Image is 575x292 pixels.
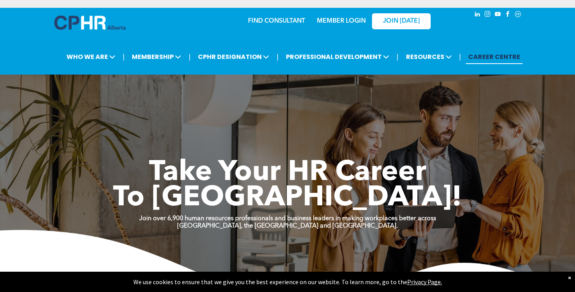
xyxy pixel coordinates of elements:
li: | [397,49,399,65]
a: linkedin [473,10,482,20]
span: Take Your HR Career [149,159,426,187]
a: youtube [493,10,502,20]
li: | [277,49,279,65]
strong: Join over 6,900 human resources professionals and business leaders in making workplaces better ac... [139,215,436,222]
li: | [189,49,190,65]
a: MEMBER LOGIN [317,18,366,24]
span: To [GEOGRAPHIC_DATA]! [113,184,462,212]
li: | [123,49,125,65]
strong: [GEOGRAPHIC_DATA], the [GEOGRAPHIC_DATA] and [GEOGRAPHIC_DATA]. [177,223,398,229]
span: CPHR DESIGNATION [196,50,271,64]
span: WHO WE ARE [64,50,118,64]
div: Dismiss notification [568,274,571,281]
a: JOIN [DATE] [372,13,431,29]
a: Privacy Page. [407,278,442,286]
span: RESOURCES [404,50,454,64]
img: A blue and white logo for cp alberta [54,16,126,30]
span: MEMBERSHIP [129,50,183,64]
a: instagram [483,10,492,20]
li: | [459,49,461,65]
a: Social network [514,10,522,20]
a: CAREER CENTRE [466,50,523,64]
a: facebook [503,10,512,20]
span: PROFESSIONAL DEVELOPMENT [284,50,392,64]
span: JOIN [DATE] [383,18,420,25]
a: FIND CONSULTANT [248,18,305,24]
